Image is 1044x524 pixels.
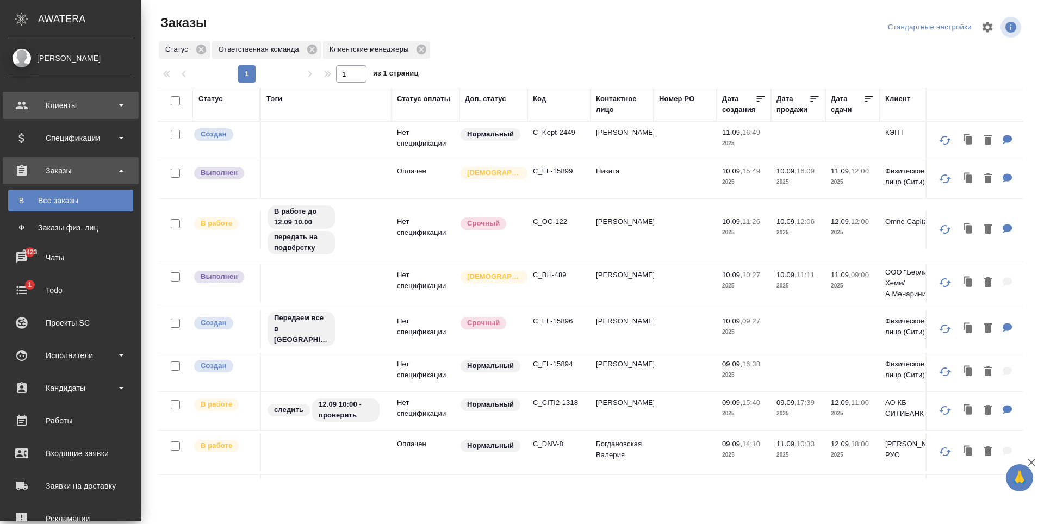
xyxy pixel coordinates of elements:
p: Передаем все в [GEOGRAPHIC_DATA] [274,313,328,345]
div: Ответственная команда [212,41,321,59]
p: 16:09 [797,167,815,175]
div: Заказы [8,163,133,179]
p: передать на подвёрстку [274,232,328,253]
p: В работе [201,440,232,451]
p: Физическое лицо (Сити) [885,316,937,338]
p: Создан [201,129,227,140]
span: Посмотреть информацию [1000,17,1023,38]
div: Дата продажи [776,93,809,115]
p: 2025 [722,370,766,380]
div: Входящие заявки [8,445,133,461]
button: Клонировать [958,361,979,383]
button: Клонировать [958,168,979,190]
span: 🙏 [1010,466,1029,489]
a: ВВсе заказы [8,190,133,211]
button: Клонировать [958,219,979,241]
div: Заказы физ. лиц [14,222,128,233]
td: Нет спецификации [391,353,459,391]
div: следить, 12.09 10:00 - проверить [266,397,386,423]
td: Нет спецификации [391,122,459,160]
p: C_CITI2-1318 [533,397,585,408]
a: Входящие заявки [3,440,139,467]
div: Статус оплаты [397,93,450,104]
div: Исполнители [8,347,133,364]
p: Выполнен [201,167,238,178]
p: 10:33 [797,440,815,448]
p: Omne Capital [885,216,937,227]
p: 11.09, [776,440,797,448]
button: Удалить [979,168,997,190]
div: Выставляет ПМ после принятия заказа от КМа [193,439,254,453]
div: Работы [8,413,133,429]
p: ООО "Берлин-Хеми/А.Менарини" [885,267,937,300]
a: Проекты SC [3,309,139,336]
td: [PERSON_NAME] [591,264,654,302]
div: Заявки на доставку [8,478,133,494]
button: 🙏 [1006,464,1033,491]
p: Выполнен [201,271,238,282]
p: 12:00 [851,167,869,175]
p: 2025 [776,450,820,460]
button: Удалить [979,272,997,294]
p: [PERSON_NAME] РУС [885,439,937,460]
button: Обновить [932,270,958,296]
div: Клиент [885,93,910,104]
div: Выставляется автоматически, если на указанный объем услуг необходимо больше времени в стандартном... [459,216,522,231]
td: Татья [591,475,654,513]
div: Номер PO [659,93,694,104]
p: 2025 [831,450,874,460]
a: ФЗаказы физ. лиц [8,217,133,239]
p: 14:10 [742,440,760,448]
p: [DEMOGRAPHIC_DATA] [467,271,521,282]
p: 2025 [776,177,820,188]
p: C_DNV-8 [533,439,585,450]
td: Никита [591,160,654,198]
td: Нет спецификации [391,392,459,430]
td: [PERSON_NAME] [591,310,654,348]
p: Нормальный [467,129,514,140]
div: Статус по умолчанию для стандартных заказов [459,397,522,412]
p: 2025 [722,450,766,460]
p: 2025 [831,177,874,188]
div: Контактное лицо [596,93,648,115]
div: Выставляется автоматически при создании заказа [193,316,254,330]
button: Обновить [932,397,958,423]
div: Клиенты [8,97,133,114]
div: Передаем все в сити [266,311,386,347]
div: Todo [8,282,133,298]
a: 9423Чаты [3,244,139,271]
p: 2025 [831,408,874,419]
p: 11.09, [831,271,851,279]
div: Выставляет ПМ после принятия заказа от КМа [193,216,254,231]
p: 16:38 [742,360,760,368]
div: [PERSON_NAME] [8,52,133,64]
p: 2025 [722,227,766,238]
p: C_BH-489 [533,270,585,280]
p: 10.09, [776,167,797,175]
div: Код [533,93,546,104]
button: Обновить [932,166,958,192]
div: AWATERA [38,8,141,30]
p: В работе [201,399,232,410]
div: Выставляется автоматически при создании заказа [193,359,254,373]
p: Нормальный [467,399,514,410]
p: 2025 [722,138,766,149]
span: из 1 страниц [373,67,419,83]
p: 2025 [722,280,766,291]
p: 16:49 [742,128,760,136]
div: Статус [198,93,223,104]
a: Работы [3,407,139,434]
p: 10.09, [722,271,742,279]
p: 15:49 [742,167,760,175]
p: 11:11 [797,271,815,279]
p: 09.09, [776,398,797,407]
p: КЭПТ [885,127,937,138]
td: Богдановская Валерия [591,433,654,471]
div: Выставляется автоматически при создании заказа [193,127,254,142]
div: Кандидаты [8,380,133,396]
span: 9423 [16,247,43,258]
p: 12:06 [797,217,815,226]
button: Удалить [979,400,997,422]
p: 12:00 [851,217,869,226]
button: Обновить [932,359,958,385]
